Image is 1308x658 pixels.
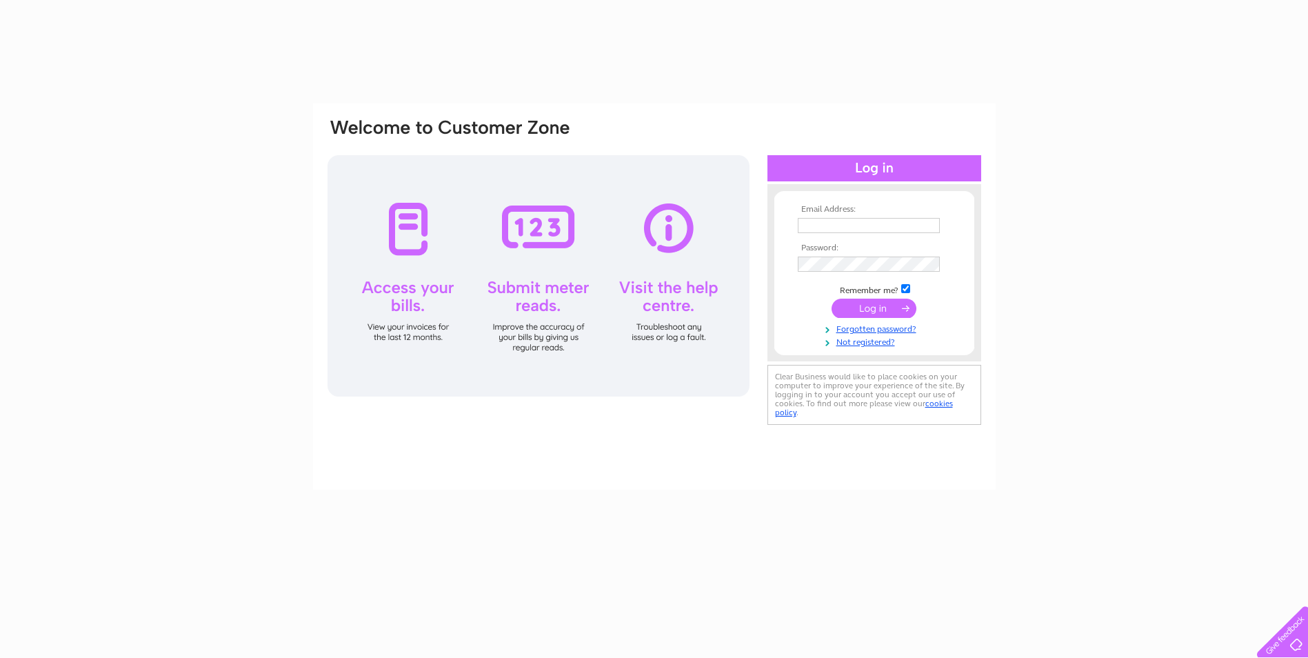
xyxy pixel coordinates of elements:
[794,243,954,253] th: Password:
[767,365,981,425] div: Clear Business would like to place cookies on your computer to improve your experience of the sit...
[798,335,954,348] a: Not registered?
[775,399,953,417] a: cookies policy
[832,299,916,318] input: Submit
[798,321,954,335] a: Forgotten password?
[794,205,954,215] th: Email Address:
[794,282,954,296] td: Remember me?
